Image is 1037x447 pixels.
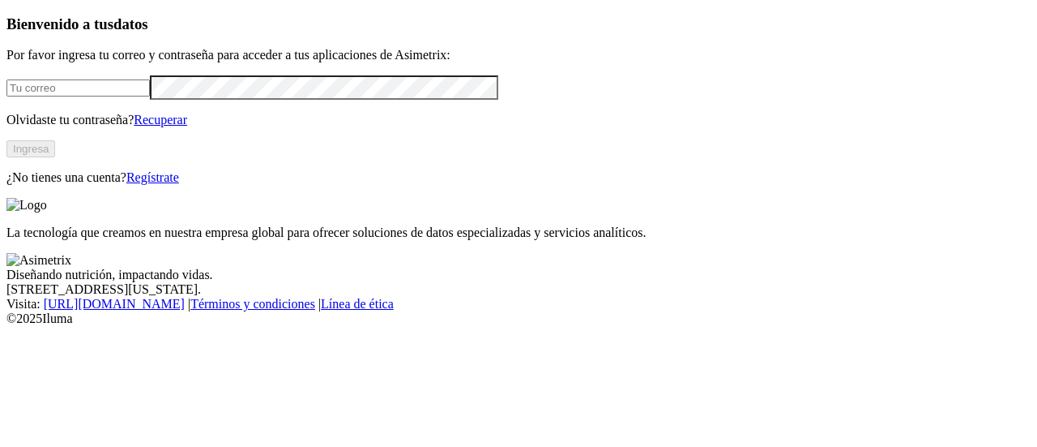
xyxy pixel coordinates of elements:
p: Por favor ingresa tu correo y contraseña para acceder a tus aplicaciones de Asimetrix: [6,48,1031,62]
a: Línea de ética [321,297,394,311]
img: Asimetrix [6,253,71,268]
div: © 2025 Iluma [6,312,1031,326]
p: Olvidaste tu contraseña? [6,113,1031,127]
input: Tu correo [6,80,150,97]
a: Términos y condiciones [190,297,315,311]
h3: Bienvenido a tus [6,15,1031,33]
img: Logo [6,198,47,213]
a: Recuperar [134,113,187,127]
a: Regístrate [126,170,179,184]
a: [URL][DOMAIN_NAME] [44,297,185,311]
div: Visita : | | [6,297,1031,312]
span: datos [113,15,148,32]
div: Diseñando nutrición, impactando vidas. [6,268,1031,282]
div: [STREET_ADDRESS][US_STATE]. [6,282,1031,297]
button: Ingresa [6,140,55,157]
p: La tecnología que creamos en nuestra empresa global para ofrecer soluciones de datos especializad... [6,226,1031,240]
p: ¿No tienes una cuenta? [6,170,1031,185]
